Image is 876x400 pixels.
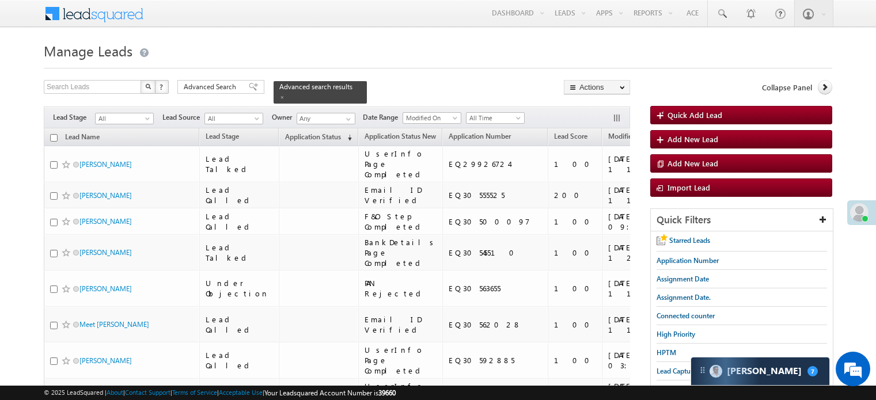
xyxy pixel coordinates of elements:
[378,388,396,397] span: 39660
[205,113,260,124] span: All
[403,113,458,123] span: Modified On
[554,247,597,258] div: 100
[668,182,710,192] span: Import Lead
[449,283,543,294] div: EQ30563655
[554,190,597,200] div: 200
[162,112,204,123] span: Lead Source
[79,191,132,200] a: [PERSON_NAME]
[359,130,442,145] a: Application Status New
[363,112,403,123] span: Date Range
[668,134,718,144] span: Add New Lead
[403,112,461,124] a: Modified On
[608,314,681,335] div: [DATE] 11:46 AM
[449,159,543,169] div: EQ29926724
[608,132,647,140] span: Modified On
[657,367,719,375] span: Lead Capture [DATE]
[668,110,722,120] span: Quick Add Lead
[657,311,715,320] span: Connected counter
[727,365,802,376] span: Carter
[449,132,511,140] span: Application Number
[44,41,132,60] span: Manage Leads
[657,348,676,357] span: HPTM
[206,185,274,205] div: Lead Called
[206,278,274,299] div: Under Objection
[449,190,543,200] div: EQ30555525
[608,185,681,205] div: [DATE] 11:44 AM
[200,130,245,145] a: Lead Stage
[602,130,653,145] a: Modified On
[50,134,58,142] input: Check all records
[206,350,274,371] div: Lead Called
[160,82,165,92] span: ?
[79,320,149,329] a: Meet [PERSON_NAME]
[657,330,695,338] span: High Priority
[554,132,587,140] span: Lead Score
[184,82,240,92] span: Advanced Search
[365,278,438,299] div: PAN Rejected
[657,256,719,265] span: Application Number
[206,211,274,232] div: Lead Called
[691,357,830,386] div: carter-dragCarter[PERSON_NAME]7
[95,113,154,124] a: All
[279,82,352,91] span: Advanced search results
[608,154,681,174] div: [DATE] 11:43 AM
[365,132,436,140] span: Application Status New
[172,388,217,396] a: Terms of Service
[79,160,132,169] a: [PERSON_NAME]
[279,130,358,145] a: Application Status (sorted descending)
[449,355,543,365] div: EQ30592885
[466,112,525,124] a: All Time
[710,365,722,378] img: Carter
[564,80,630,94] button: Actions
[669,236,710,245] span: Starred Leads
[59,131,105,146] a: Lead Name
[155,80,169,94] button: ?
[343,133,352,142] span: (sorted descending)
[365,185,438,205] div: Email ID Verified
[297,113,355,124] input: Type to Search
[125,388,170,396] a: Contact Support
[206,314,274,335] div: Lead Called
[608,211,681,232] div: [DATE] 09:46 AM
[285,132,341,141] span: Application Status
[608,242,681,263] div: [DATE] 12:40 AM
[651,209,833,231] div: Quick Filters
[698,365,707,375] img: carter-drag
[657,293,711,302] span: Assignment Date.
[657,275,709,283] span: Assignment Date
[219,388,263,396] a: Acceptable Use
[365,148,438,180] div: UserInfo Page Completed
[365,237,438,268] div: BankDetails Page Completed
[449,216,543,227] div: EQ30500097
[272,112,297,123] span: Owner
[204,113,263,124] a: All
[206,132,239,140] span: Lead Stage
[554,283,597,294] div: 100
[145,83,151,89] img: Search
[79,284,132,293] a: [PERSON_NAME]
[449,247,543,258] div: EQ30545510
[365,314,438,335] div: Email ID Verified
[608,350,681,371] div: [DATE] 03:15 PM
[340,113,354,125] a: Show All Items
[44,387,396,398] span: © 2025 LeadSquared | | | | |
[79,217,132,226] a: [PERSON_NAME]
[548,130,593,145] a: Lead Score
[449,319,543,330] div: EQ30562028
[53,112,95,123] span: Lead Stage
[554,159,597,169] div: 100
[668,158,718,168] span: Add New Lead
[264,388,396,397] span: Your Leadsquared Account Number is
[206,242,274,263] div: Lead Talked
[206,154,274,174] div: Lead Talked
[762,82,812,93] span: Collapse Panel
[554,216,597,227] div: 100
[107,388,123,396] a: About
[554,319,597,330] div: 100
[96,113,150,124] span: All
[365,345,438,376] div: UserInfo Page Completed
[467,113,521,123] span: All Time
[608,278,681,299] div: [DATE] 11:49 AM
[554,355,597,365] div: 100
[443,130,517,145] a: Application Number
